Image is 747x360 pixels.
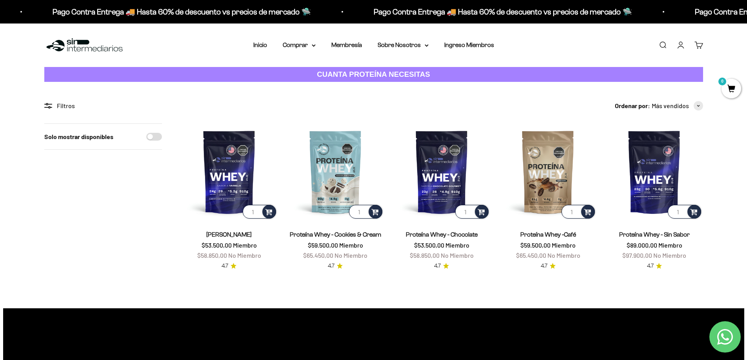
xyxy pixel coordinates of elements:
span: $65.450,00 [516,251,546,259]
a: 4.74.7 de 5.0 estrellas [434,262,449,270]
button: Más vendidos [652,101,703,111]
span: No Miembro [441,251,474,259]
span: 4.7 [541,262,547,270]
span: $53.500,00 [202,241,232,249]
a: 4.74.7 de 5.0 estrellas [541,262,556,270]
mark: 0 [718,77,727,86]
a: Proteína Whey - Cookies & Cream [290,231,381,238]
span: $58.850,00 [197,251,227,259]
span: 4.7 [328,262,334,270]
span: $58.850,00 [410,251,440,259]
span: 4.7 [647,262,654,270]
div: Filtros [44,101,162,111]
a: Inicio [253,42,267,48]
summary: Sobre Nosotros [378,40,429,50]
a: 4.74.7 de 5.0 estrellas [328,262,343,270]
span: $97.900,00 [622,251,652,259]
span: Miembro [658,241,682,249]
span: 4.7 [434,262,441,270]
span: $65.450,00 [303,251,333,259]
a: Proteína Whey -Café [520,231,576,238]
a: Proteína Whey - Sin Sabor [619,231,690,238]
a: Proteína Whey - Chocolate [406,231,478,238]
span: $59.500,00 [308,241,338,249]
span: Miembro [552,241,576,249]
a: Ingreso Miembros [444,42,494,48]
span: Ordenar por: [615,101,650,111]
p: Pago Contra Entrega 🚚 Hasta 60% de descuento vs precios de mercado 🛸 [51,5,309,18]
a: 4.74.7 de 5.0 estrellas [222,262,236,270]
span: No Miembro [547,251,580,259]
span: No Miembro [653,251,686,259]
strong: CUANTA PROTEÍNA NECESITAS [317,70,430,78]
a: 4.74.7 de 5.0 estrellas [647,262,662,270]
span: 4.7 [222,262,228,270]
a: Membresía [331,42,362,48]
span: No Miembro [228,251,261,259]
span: Miembro [233,241,257,249]
span: No Miembro [334,251,367,259]
span: Miembro [445,241,469,249]
summary: Comprar [283,40,316,50]
label: Solo mostrar disponibles [44,132,113,142]
span: $53.500,00 [414,241,444,249]
span: $89.000,00 [627,241,657,249]
p: Pago Contra Entrega 🚚 Hasta 60% de descuento vs precios de mercado 🛸 [372,5,630,18]
span: Miembro [339,241,363,249]
span: Más vendidos [652,101,689,111]
a: 0 [722,85,741,94]
a: [PERSON_NAME] [206,231,252,238]
span: $59.500,00 [520,241,551,249]
a: CUANTA PROTEÍNA NECESITAS [44,67,703,82]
